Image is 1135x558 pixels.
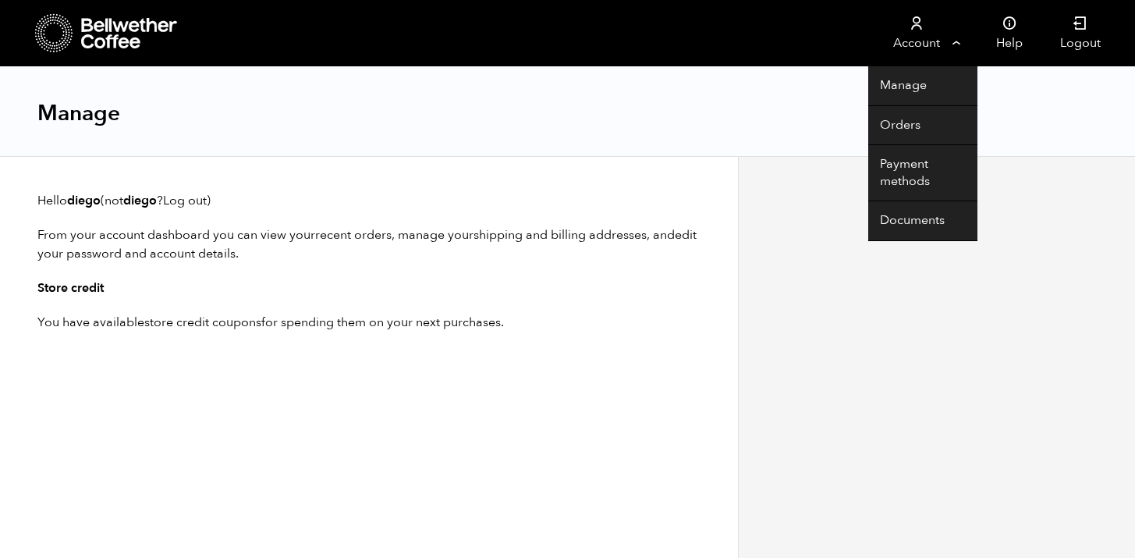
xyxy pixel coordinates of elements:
[123,192,157,209] strong: diego
[37,313,701,332] p: You have available for spending them on your next purchases.
[37,99,120,127] h1: Manage
[868,201,977,241] a: Documents
[474,226,647,243] a: shipping and billing addresses
[315,226,392,243] a: recent orders
[37,279,701,297] h3: Store credit
[868,106,977,146] a: Orders
[163,192,207,209] a: Log out
[868,145,977,201] a: Payment methods
[37,191,701,210] p: Hello (not ? )
[868,66,977,106] a: Manage
[144,314,261,331] a: store credit coupons
[67,192,101,209] strong: diego
[37,226,701,263] p: From your account dashboard you can view your , manage your , and .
